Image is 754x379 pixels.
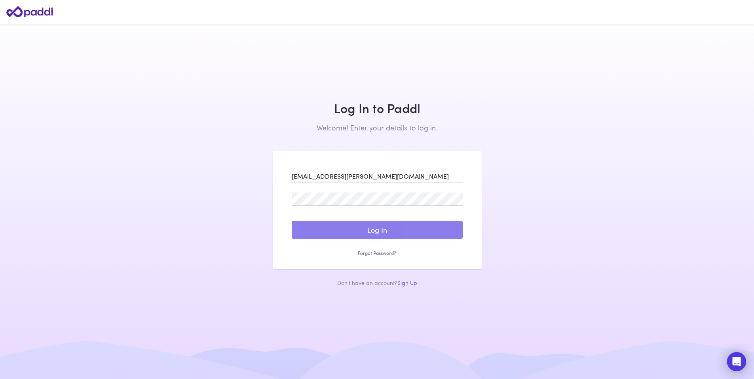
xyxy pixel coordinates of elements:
h2: Welcome! Enter your details to log in. [273,123,482,132]
h1: Log In to Paddl [273,100,482,115]
div: Don't have an account? [273,279,482,287]
button: Log In [292,221,463,239]
a: Forgot Password? [292,250,463,256]
div: Open Intercom Messenger [727,352,746,371]
a: Sign Up [397,279,417,287]
input: Enter your Email [292,170,463,183]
